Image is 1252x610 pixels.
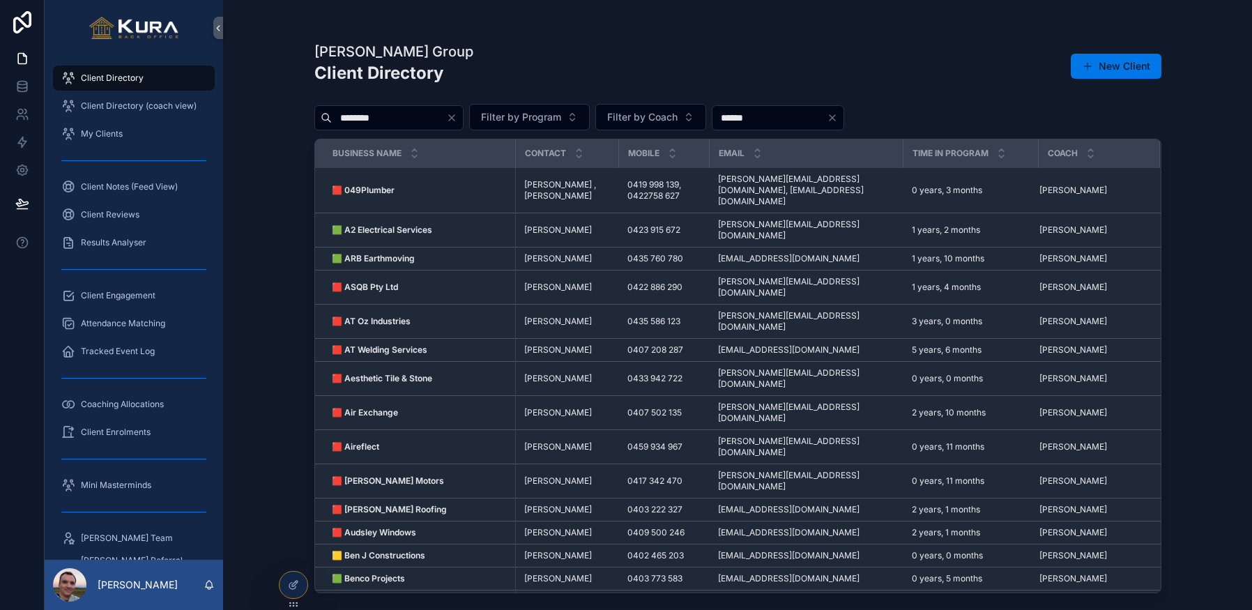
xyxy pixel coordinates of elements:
[525,148,566,159] span: Contact
[627,224,680,236] span: 0423 915 672
[81,318,165,329] span: Attendance Matching
[912,185,982,196] span: 0 years, 3 months
[524,344,611,356] a: [PERSON_NAME]
[718,276,895,298] a: [PERSON_NAME][EMAIL_ADDRESS][DOMAIN_NAME]
[53,311,215,336] a: Attendance Matching
[1039,550,1107,561] span: [PERSON_NAME]
[718,402,895,424] a: [PERSON_NAME][EMAIL_ADDRESS][DOMAIN_NAME]
[332,282,398,292] strong: 🟥 ASQB Pty Ltd
[524,573,592,584] span: [PERSON_NAME]
[718,219,895,241] span: [PERSON_NAME][EMAIL_ADDRESS][DOMAIN_NAME]
[627,504,701,515] a: 0403 222 327
[1039,344,1107,356] span: [PERSON_NAME]
[627,316,701,327] a: 0435 586 123
[912,344,1030,356] a: 5 years, 6 months
[1039,573,1107,584] span: [PERSON_NAME]
[332,282,507,293] a: 🟥 ASQB Pty Ltd
[524,224,592,236] span: [PERSON_NAME]
[332,475,444,486] strong: 🟥 [PERSON_NAME] Motors
[332,344,427,355] strong: 🟥 AT Welding Services
[332,373,432,383] strong: 🟥 Aesthetic Tile & Stone
[1039,407,1107,418] span: [PERSON_NAME]
[595,104,706,130] button: Select Button
[627,282,682,293] span: 0422 886 290
[1039,475,1107,487] span: [PERSON_NAME]
[332,441,379,452] strong: 🟥 Aireflect
[53,230,215,255] a: Results Analyser
[89,17,179,39] img: App logo
[524,253,611,264] a: [PERSON_NAME]
[718,550,895,561] a: [EMAIL_ADDRESS][DOMAIN_NAME]
[53,392,215,417] a: Coaching Allocations
[469,104,590,130] button: Select Button
[1039,224,1107,236] span: [PERSON_NAME]
[524,407,592,418] span: [PERSON_NAME]
[332,316,411,326] strong: 🟥 AT Oz Industries
[524,407,611,418] a: [PERSON_NAME]
[332,373,507,384] a: 🟥 Aesthetic Tile & Stone
[1039,185,1107,196] span: [PERSON_NAME]
[718,367,895,390] a: [PERSON_NAME][EMAIL_ADDRESS][DOMAIN_NAME]
[524,441,611,452] a: [PERSON_NAME]
[912,344,982,356] span: 5 years, 6 months
[1039,316,1143,327] a: [PERSON_NAME]
[718,573,860,584] span: [EMAIL_ADDRESS][DOMAIN_NAME]
[81,181,178,192] span: Client Notes (Feed View)
[1039,316,1107,327] span: [PERSON_NAME]
[627,344,683,356] span: 0407 208 287
[718,504,895,515] a: [EMAIL_ADDRESS][DOMAIN_NAME]
[627,504,682,515] span: 0403 222 327
[524,253,592,264] span: [PERSON_NAME]
[718,310,895,333] a: [PERSON_NAME][EMAIL_ADDRESS][DOMAIN_NAME]
[912,407,1030,418] a: 2 years, 10 months
[912,316,982,327] span: 3 years, 0 months
[1039,527,1143,538] a: [PERSON_NAME]
[912,573,1030,584] a: 0 years, 5 months
[1071,54,1161,79] button: New Client
[332,185,395,195] strong: 🟥 049Plumber
[912,573,982,584] span: 0 years, 5 months
[332,253,415,264] strong: 🟩 ARB Earthmoving
[81,128,123,139] span: My Clients
[627,253,701,264] a: 0435 760 780
[314,42,473,61] h1: [PERSON_NAME] Group
[718,550,860,561] span: [EMAIL_ADDRESS][DOMAIN_NAME]
[718,253,860,264] span: [EMAIL_ADDRESS][DOMAIN_NAME]
[314,61,473,84] h2: Client Directory
[1039,407,1143,418] a: [PERSON_NAME]
[1039,504,1107,515] span: [PERSON_NAME]
[627,373,701,384] a: 0433 942 722
[912,282,1030,293] a: 1 years, 4 months
[912,527,1030,538] a: 2 years, 1 months
[607,110,678,124] span: Filter by Coach
[627,527,685,538] span: 0409 500 246
[524,573,611,584] a: [PERSON_NAME]
[332,573,507,584] a: 🟩 Benco Projects
[912,550,983,561] span: 0 years, 0 months
[332,475,507,487] a: 🟥 [PERSON_NAME] Motors
[912,253,1030,264] a: 1 years, 10 months
[332,407,507,418] a: 🟥 Air Exchange
[524,527,592,538] span: [PERSON_NAME]
[718,527,860,538] span: [EMAIL_ADDRESS][DOMAIN_NAME]
[627,475,682,487] span: 0417 342 470
[53,121,215,146] a: My Clients
[524,373,611,384] a: [PERSON_NAME]
[718,174,895,207] a: [PERSON_NAME][EMAIL_ADDRESS][DOMAIN_NAME], [EMAIL_ADDRESS][DOMAIN_NAME]
[333,148,402,159] span: Business Name
[524,441,592,452] span: [PERSON_NAME]
[718,573,895,584] a: [EMAIL_ADDRESS][DOMAIN_NAME]
[53,174,215,199] a: Client Notes (Feed View)
[1039,527,1107,538] span: [PERSON_NAME]
[524,550,611,561] a: [PERSON_NAME]
[1039,373,1143,384] a: [PERSON_NAME]
[524,316,592,327] span: [PERSON_NAME]
[912,282,981,293] span: 1 years, 4 months
[1039,475,1143,487] a: [PERSON_NAME]
[524,282,592,293] span: [PERSON_NAME]
[913,148,988,159] span: Time in Program
[1048,148,1078,159] span: Coach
